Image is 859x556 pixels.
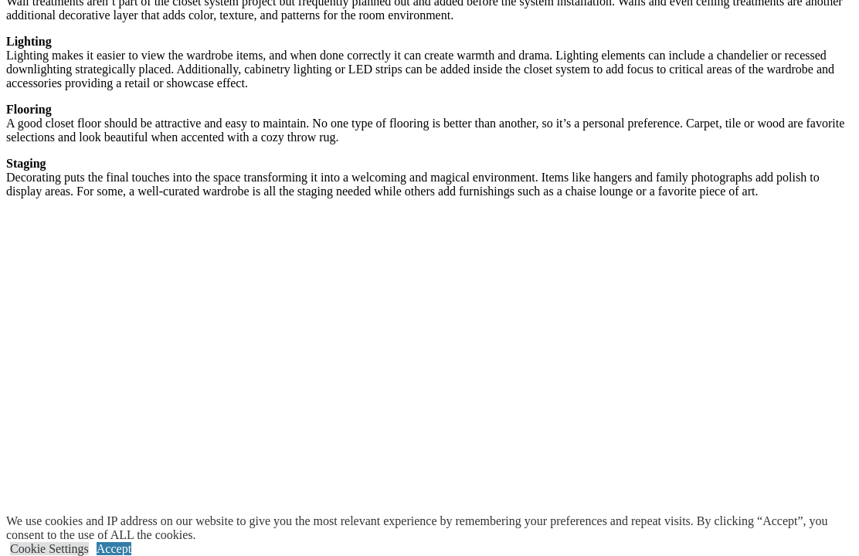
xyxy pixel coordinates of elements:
[10,542,89,555] a: Cookie Settings
[6,35,52,48] strong: Lighting
[6,35,853,90] p: Lighting makes it easier to view the wardrobe items, and when done correctly it can create warmth...
[6,157,853,198] p: Decorating puts the final touches into the space transforming it into a welcoming and magical env...
[97,542,131,555] a: Accept
[6,514,859,542] div: We use cookies and IP address on our website to give you the most relevant experience by remember...
[6,157,46,170] strong: Staging
[6,103,853,144] p: A good closet floor should be attractive and easy to maintain. No one type of flooring is better ...
[6,103,52,116] strong: Flooring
